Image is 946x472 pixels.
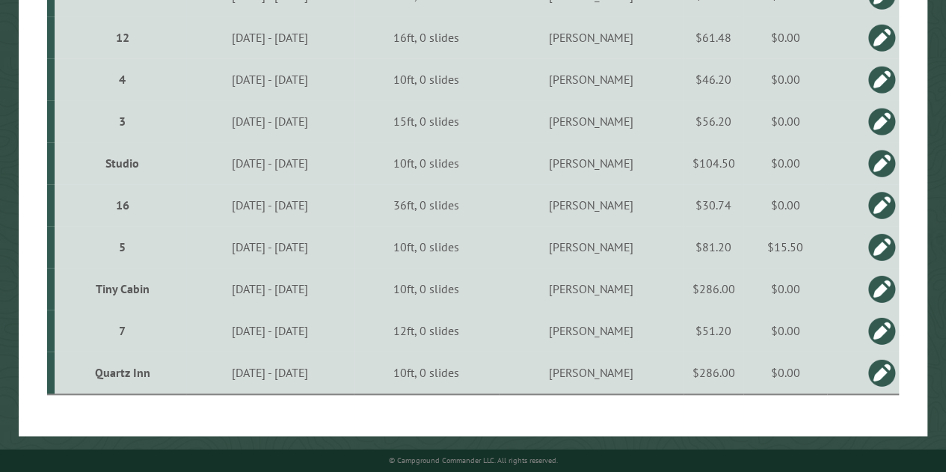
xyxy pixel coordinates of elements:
td: $0.00 [743,352,827,394]
div: [DATE] - [DATE] [188,30,351,45]
div: [DATE] - [DATE] [188,281,351,296]
td: [PERSON_NAME] [499,142,683,184]
div: [DATE] - [DATE] [188,114,351,129]
td: $286.00 [684,268,743,310]
td: 10ft, 0 slides [354,142,500,184]
td: 10ft, 0 slides [354,352,500,394]
div: [DATE] - [DATE] [188,239,351,254]
td: $0.00 [743,310,827,352]
td: $104.50 [684,142,743,184]
td: [PERSON_NAME] [499,58,683,100]
div: Studio [61,156,184,171]
td: $51.20 [684,310,743,352]
td: 16ft, 0 slides [354,16,500,58]
td: 36ft, 0 slides [354,184,500,226]
td: $0.00 [743,16,827,58]
td: $61.48 [684,16,743,58]
div: 5 [61,239,184,254]
small: © Campground Commander LLC. All rights reserved. [388,456,557,465]
div: 16 [61,197,184,212]
td: $30.74 [684,184,743,226]
div: 4 [61,72,184,87]
td: $0.00 [743,268,827,310]
div: [DATE] - [DATE] [188,72,351,87]
td: $286.00 [684,352,743,394]
td: 10ft, 0 slides [354,268,500,310]
td: 10ft, 0 slides [354,226,500,268]
td: $15.50 [743,226,827,268]
td: $56.20 [684,100,743,142]
td: 10ft, 0 slides [354,58,500,100]
td: $46.20 [684,58,743,100]
div: 12 [61,30,184,45]
div: [DATE] - [DATE] [188,156,351,171]
td: $0.00 [743,58,827,100]
td: 15ft, 0 slides [354,100,500,142]
div: [DATE] - [DATE] [188,365,351,380]
td: [PERSON_NAME] [499,310,683,352]
div: Tiny Cabin [61,281,184,296]
td: [PERSON_NAME] [499,16,683,58]
td: 12ft, 0 slides [354,310,500,352]
td: $0.00 [743,184,827,226]
div: [DATE] - [DATE] [188,323,351,338]
td: [PERSON_NAME] [499,226,683,268]
td: $81.20 [684,226,743,268]
div: 3 [61,114,184,129]
td: [PERSON_NAME] [499,100,683,142]
td: [PERSON_NAME] [499,184,683,226]
td: [PERSON_NAME] [499,268,683,310]
td: [PERSON_NAME] [499,352,683,394]
td: $0.00 [743,142,827,184]
div: Quartz Inn [61,365,184,380]
div: 7 [61,323,184,338]
div: [DATE] - [DATE] [188,197,351,212]
td: $0.00 [743,100,827,142]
